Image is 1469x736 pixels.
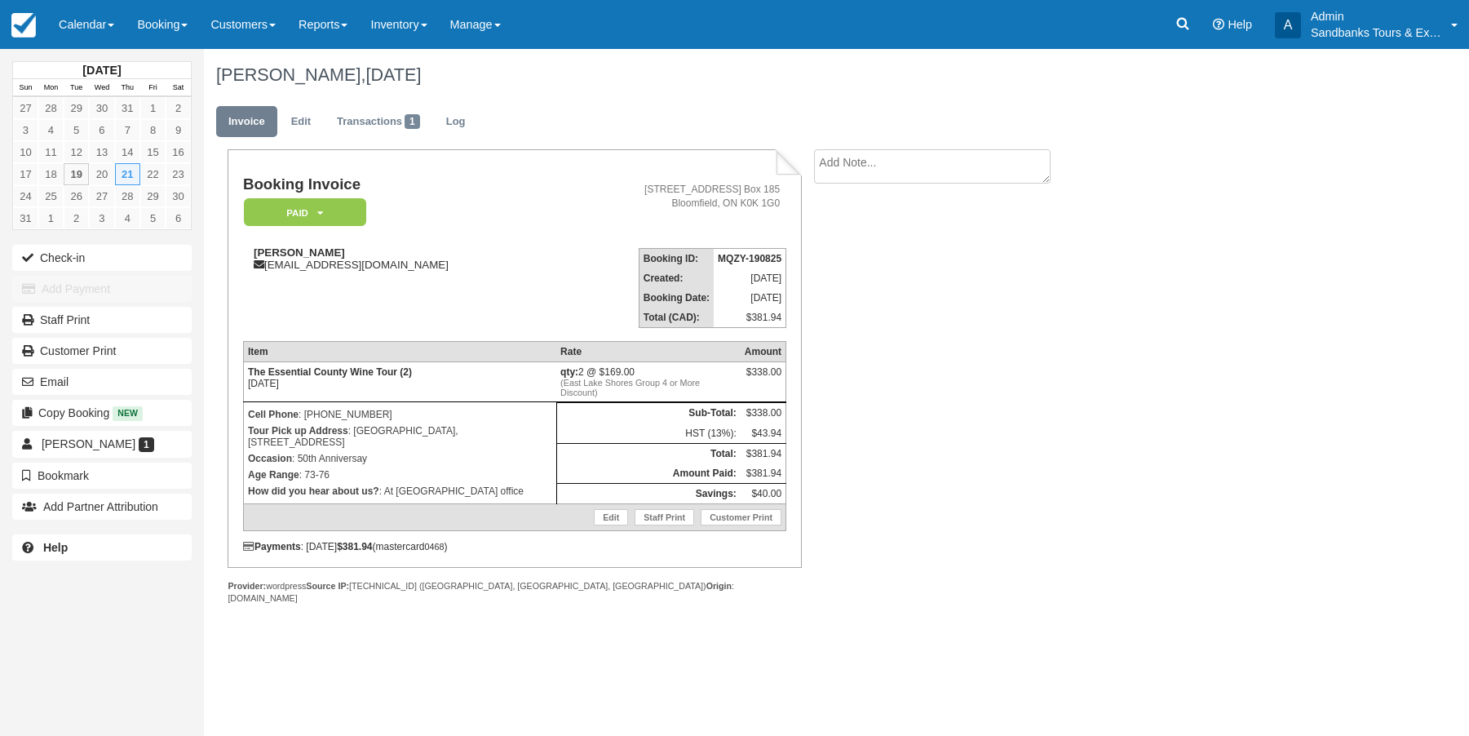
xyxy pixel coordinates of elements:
strong: Provider: [228,581,266,591]
a: 6 [89,119,114,141]
td: 2 @ $169.00 [556,362,741,402]
td: $381.94 [741,443,786,463]
a: 31 [13,207,38,229]
span: [DATE] [365,64,421,85]
a: 4 [38,119,64,141]
p: : [GEOGRAPHIC_DATA], [STREET_ADDRESS] [248,423,552,450]
a: 16 [166,141,191,163]
a: Help [12,534,192,561]
button: Add Payment [12,276,192,302]
a: Staff Print [12,307,192,333]
th: Total (CAD): [639,308,714,328]
strong: Tour Pick up Address [248,425,348,437]
a: 25 [38,185,64,207]
a: Customer Print [12,338,192,364]
div: wordpress [TECHNICAL_ID] ([GEOGRAPHIC_DATA], [GEOGRAPHIC_DATA], [GEOGRAPHIC_DATA]) : [DOMAIN_NAME] [228,580,801,605]
div: A [1275,12,1301,38]
td: $43.94 [741,423,786,444]
strong: Source IP: [306,581,349,591]
h1: Booking Invoice [243,176,559,193]
p: Sandbanks Tours & Experiences [1311,24,1441,41]
a: 10 [13,141,38,163]
span: Help [1228,18,1252,31]
a: 31 [115,97,140,119]
a: 4 [115,207,140,229]
a: 27 [13,97,38,119]
button: Check-in [12,245,192,271]
a: 6 [166,207,191,229]
div: : [DATE] (mastercard ) [243,541,786,552]
p: : [PHONE_NUMBER] [248,406,552,423]
a: 22 [140,163,166,185]
th: Booking Date: [639,288,714,308]
td: [DATE] [714,288,786,308]
a: 28 [115,185,140,207]
a: Transactions1 [325,106,432,138]
a: Customer Print [701,509,781,525]
strong: MQZY-190825 [718,253,781,264]
a: 8 [140,119,166,141]
th: Total: [556,443,741,463]
td: [DATE] [714,268,786,288]
strong: $381.94 [337,541,372,552]
a: Log [434,106,478,138]
span: [PERSON_NAME] [42,437,135,450]
p: : 73-76 [248,467,552,483]
th: Fri [140,79,166,97]
address: [STREET_ADDRESS] Box 185 Bloomfield, ON K0K 1G0 [565,183,780,211]
a: 20 [89,163,114,185]
a: 13 [89,141,114,163]
strong: Origin [706,581,732,591]
a: 23 [166,163,191,185]
th: Booking ID: [639,249,714,269]
td: $40.00 [741,484,786,504]
small: 0468 [425,542,445,552]
th: Tue [64,79,89,97]
th: Sat [166,79,191,97]
button: Bookmark [12,463,192,489]
th: Created: [639,268,714,288]
a: 14 [115,141,140,163]
p: : 50th Anniversay [248,450,552,467]
h1: [PERSON_NAME], [216,65,1294,85]
button: Email [12,369,192,395]
a: 29 [140,185,166,207]
strong: qty [560,366,578,378]
a: 5 [140,207,166,229]
strong: How did you hear about us? [248,485,379,497]
a: Staff Print [635,509,694,525]
strong: [PERSON_NAME] [254,246,345,259]
th: Mon [38,79,64,97]
td: HST (13%): [556,423,741,444]
a: 7 [115,119,140,141]
strong: [DATE] [82,64,121,77]
a: 12 [64,141,89,163]
a: 17 [13,163,38,185]
th: Sub-Total: [556,403,741,423]
td: $338.00 [741,403,786,423]
i: Help [1213,19,1224,30]
a: Invoice [216,106,277,138]
th: Thu [115,79,140,97]
a: Edit [279,106,323,138]
a: 5 [64,119,89,141]
a: 2 [166,97,191,119]
a: 27 [89,185,114,207]
a: 21 [115,163,140,185]
span: 1 [405,114,420,129]
a: 30 [89,97,114,119]
a: 2 [64,207,89,229]
a: 1 [140,97,166,119]
th: Amount Paid: [556,463,741,484]
em: (East Lake Shores Group 4 or More Discount) [560,378,737,397]
strong: Payments [243,541,301,552]
a: 29 [64,97,89,119]
strong: Age Range [248,469,299,481]
a: 9 [166,119,191,141]
strong: Occasion [248,453,292,464]
a: [PERSON_NAME] 1 [12,431,192,457]
a: 3 [89,207,114,229]
a: 11 [38,141,64,163]
a: 26 [64,185,89,207]
button: Add Partner Attribution [12,494,192,520]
